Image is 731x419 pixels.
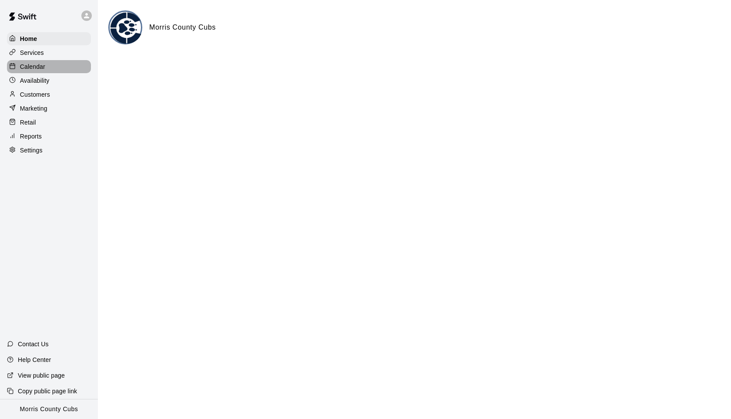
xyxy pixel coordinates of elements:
[20,90,50,99] p: Customers
[18,371,65,380] p: View public page
[20,405,78,414] p: Morris County Cubs
[7,144,91,157] a: Settings
[7,116,91,129] a: Retail
[149,22,216,33] h6: Morris County Cubs
[7,74,91,87] a: Availability
[20,104,47,113] p: Marketing
[7,32,91,45] a: Home
[18,340,49,348] p: Contact Us
[20,62,45,71] p: Calendar
[7,60,91,73] a: Calendar
[20,132,42,141] p: Reports
[20,76,50,85] p: Availability
[7,130,91,143] a: Reports
[20,48,44,57] p: Services
[7,102,91,115] a: Marketing
[7,88,91,101] a: Customers
[18,355,51,364] p: Help Center
[18,387,77,395] p: Copy public page link
[20,146,43,155] p: Settings
[110,12,142,44] img: Morris County Cubs logo
[20,118,36,127] p: Retail
[7,46,91,59] a: Services
[20,34,37,43] p: Home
